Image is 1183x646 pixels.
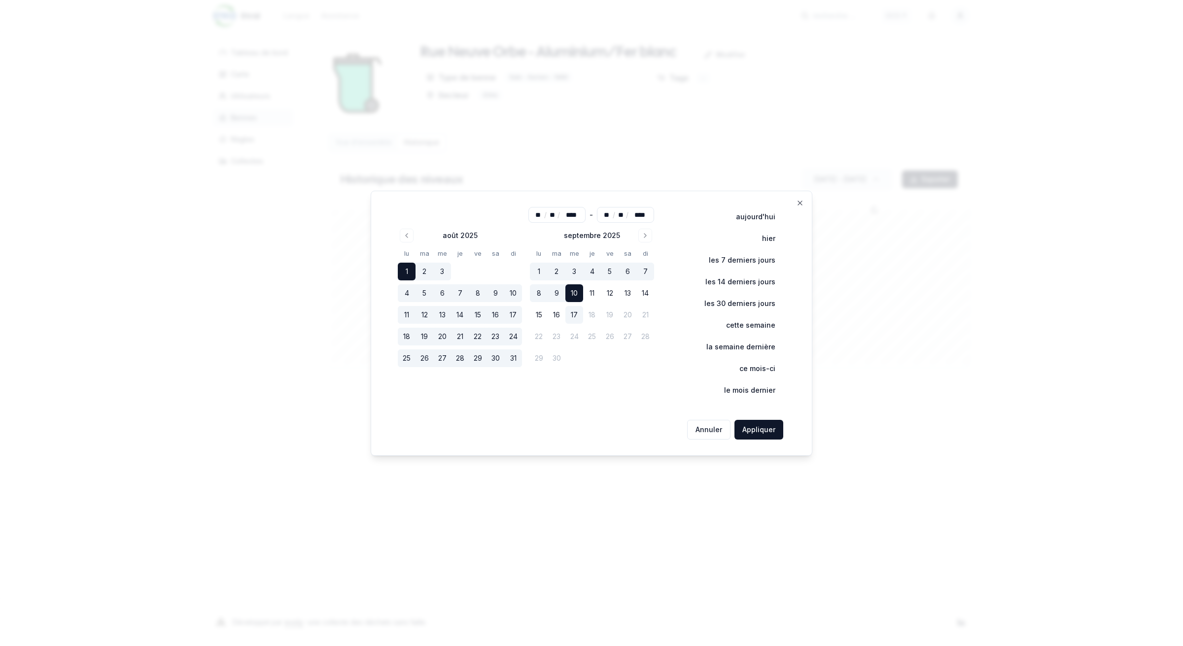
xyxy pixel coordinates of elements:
button: 16 [487,306,504,324]
th: samedi [619,248,636,259]
button: 2 [416,263,433,280]
button: 21 [451,328,469,345]
span: / [544,210,547,220]
button: 3 [433,263,451,280]
span: / [557,210,560,220]
button: 26 [416,349,433,367]
button: ce mois-ci [719,359,783,378]
button: 5 [601,263,619,280]
button: 11 [398,306,416,324]
button: 13 [433,306,451,324]
button: 8 [530,284,548,302]
button: 25 [398,349,416,367]
button: 24 [504,328,522,345]
button: les 30 derniers jours [684,294,783,313]
th: mercredi [565,248,583,259]
button: 9 [548,284,565,302]
button: les 14 derniers jours [685,272,783,292]
button: la semaine dernière [686,337,783,357]
button: 15 [469,306,487,324]
button: 23 [487,328,504,345]
button: 9 [487,284,504,302]
button: les 7 derniers jours [688,250,783,270]
span: / [626,210,628,220]
th: mardi [548,248,565,259]
th: lundi [398,248,416,259]
th: lundi [530,248,548,259]
div: août 2025 [443,231,478,240]
button: 29 [469,349,487,367]
button: 1 [398,263,416,280]
button: 6 [433,284,451,302]
button: 17 [504,306,522,324]
th: vendredi [601,248,619,259]
th: dimanche [636,248,654,259]
th: mercredi [433,248,451,259]
button: 17 [565,306,583,324]
button: 16 [548,306,565,324]
button: cette semaine [705,315,783,335]
button: 28 [451,349,469,367]
span: / [613,210,615,220]
th: samedi [487,248,504,259]
button: aujourd'hui [715,207,783,227]
button: 18 [398,328,416,345]
button: 2 [548,263,565,280]
button: 10 [504,284,522,302]
button: 4 [398,284,416,302]
button: 8 [469,284,487,302]
th: jeudi [451,248,469,259]
button: 12 [416,306,433,324]
button: 19 [416,328,433,345]
th: vendredi [469,248,487,259]
button: 15 [530,306,548,324]
button: 27 [433,349,451,367]
button: Appliquer [734,420,783,440]
button: 1 [530,263,548,280]
button: 11 [583,284,601,302]
th: dimanche [504,248,522,259]
div: septembre 2025 [564,231,620,240]
button: 7 [636,263,654,280]
button: Annuler [687,420,731,440]
button: 5 [416,284,433,302]
button: 14 [636,284,654,302]
div: - [590,207,593,223]
button: 7 [451,284,469,302]
button: 20 [433,328,451,345]
button: 6 [619,263,636,280]
button: hier [741,229,783,248]
button: 13 [619,284,636,302]
button: Go to previous month [400,229,414,242]
button: 4 [583,263,601,280]
th: jeudi [583,248,601,259]
button: 14 [451,306,469,324]
button: le mois dernier [703,380,783,400]
button: 31 [504,349,522,367]
button: 10 [565,284,583,302]
button: Go to next month [638,229,652,242]
th: mardi [416,248,433,259]
button: 30 [487,349,504,367]
button: 22 [469,328,487,345]
button: 3 [565,263,583,280]
button: 12 [601,284,619,302]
